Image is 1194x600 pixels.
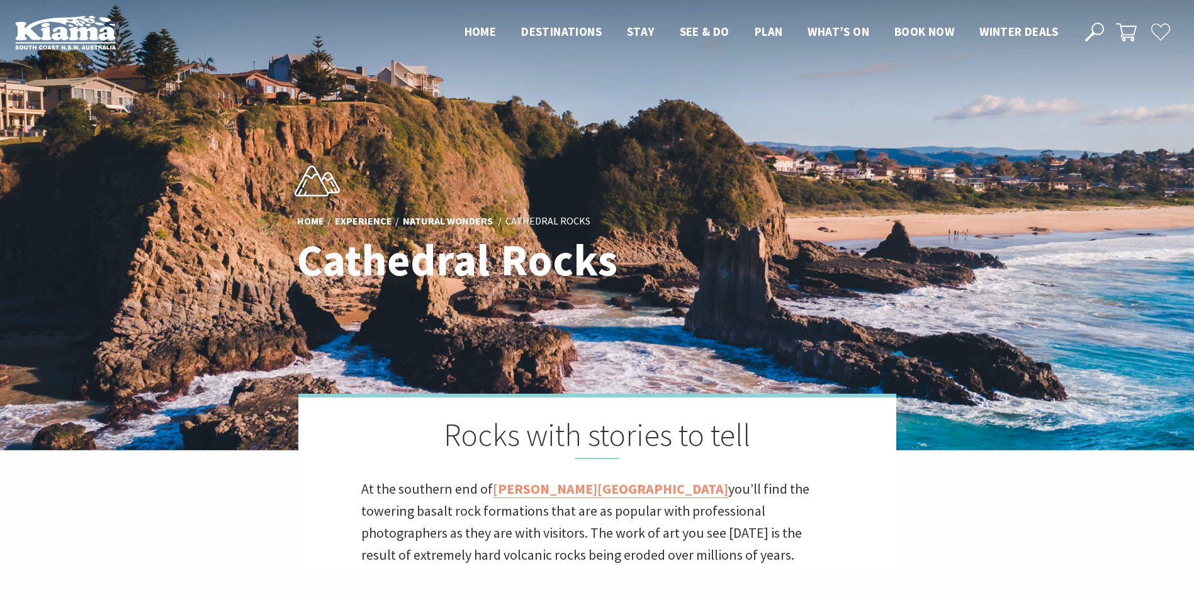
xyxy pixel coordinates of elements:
[361,478,833,567] p: At the southern end of you’ll find the towering basalt rock formations that are as popular with p...
[452,22,1071,43] nav: Main Menu
[894,24,954,39] span: Book now
[403,214,493,228] a: Natural Wonders
[361,416,833,459] h2: Rocks with stories to tell
[755,24,783,39] span: Plan
[627,24,655,39] span: Stay
[465,24,497,39] span: Home
[15,15,116,50] img: Kiama Logo
[297,214,324,228] a: Home
[521,24,602,39] span: Destinations
[505,213,590,230] li: Cathedral Rocks
[979,24,1058,39] span: Winter Deals
[335,214,392,228] a: Experience
[680,24,729,39] span: See & Do
[808,24,869,39] span: What’s On
[297,236,653,284] h1: Cathedral Rocks
[493,480,728,498] a: [PERSON_NAME][GEOGRAPHIC_DATA]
